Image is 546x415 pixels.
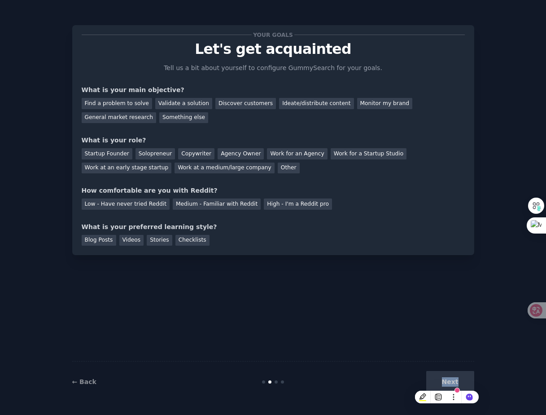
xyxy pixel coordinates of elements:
div: Stories [147,235,172,246]
div: Blog Posts [82,235,116,246]
div: Discover customers [215,98,276,109]
div: Solopreneur [135,148,175,159]
a: ← Back [72,378,96,385]
div: What is your main objective? [82,85,465,95]
div: Low - Have never tried Reddit [82,199,170,210]
span: Your goals [252,30,295,40]
div: Work at a medium/large company [175,163,274,174]
div: Work for an Agency [267,148,327,159]
div: Agency Owner [218,148,264,159]
div: High - I'm a Reddit pro [264,199,332,210]
p: Let's get acquainted [82,41,465,57]
div: Find a problem to solve [82,98,152,109]
div: Videos [119,235,144,246]
div: Medium - Familiar with Reddit [173,199,261,210]
div: Validate a solution [155,98,212,109]
div: General market research [82,112,157,124]
div: Startup Founder [82,148,132,159]
div: Other [278,163,300,174]
p: Tell us a bit about yourself to configure GummySearch for your goals. [160,63,386,73]
div: Something else [159,112,208,124]
div: What is your preferred learning style? [82,222,465,232]
div: What is your role? [82,136,465,145]
div: Checklists [175,235,210,246]
div: Work for a Startup Studio [331,148,406,159]
div: Copywriter [178,148,214,159]
div: Ideate/distribute content [279,98,354,109]
div: How comfortable are you with Reddit? [82,186,465,195]
div: Monitor my brand [357,98,412,109]
div: Work at an early stage startup [82,163,172,174]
